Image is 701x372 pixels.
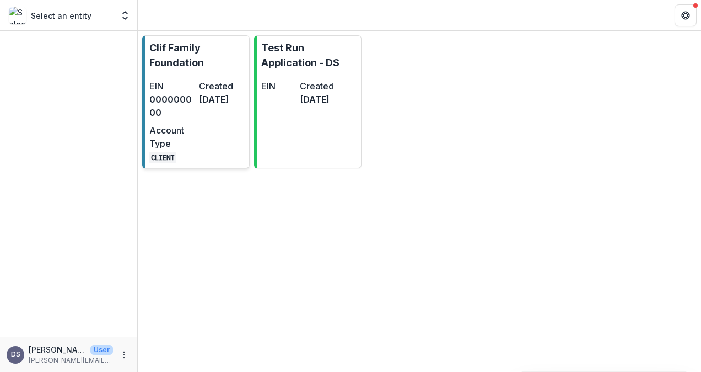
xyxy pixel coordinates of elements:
a: Clif Family FoundationEIN000000000Created[DATE]Account TypeCLIENT [142,35,250,168]
dt: Account Type [149,124,195,150]
div: Dylan Seguin [11,351,20,358]
p: User [90,345,113,355]
img: Select an entity [9,7,26,24]
button: More [117,348,131,362]
a: Test Run Application - DSEINCreated[DATE] [254,35,362,168]
p: [PERSON_NAME][EMAIL_ADDRESS][DOMAIN_NAME] [29,355,113,365]
p: Test Run Application - DS [261,40,357,70]
dt: EIN [149,79,195,93]
dt: EIN [261,79,295,93]
p: [PERSON_NAME] [29,344,86,355]
dt: Created [199,79,244,93]
dd: [DATE] [300,93,334,106]
dd: [DATE] [199,93,244,106]
button: Get Help [675,4,697,26]
button: Open entity switcher [117,4,133,26]
dt: Created [300,79,334,93]
code: CLIENT [149,152,176,163]
dd: 000000000 [149,93,195,119]
p: Clif Family Foundation [149,40,245,70]
p: Select an entity [31,10,91,22]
